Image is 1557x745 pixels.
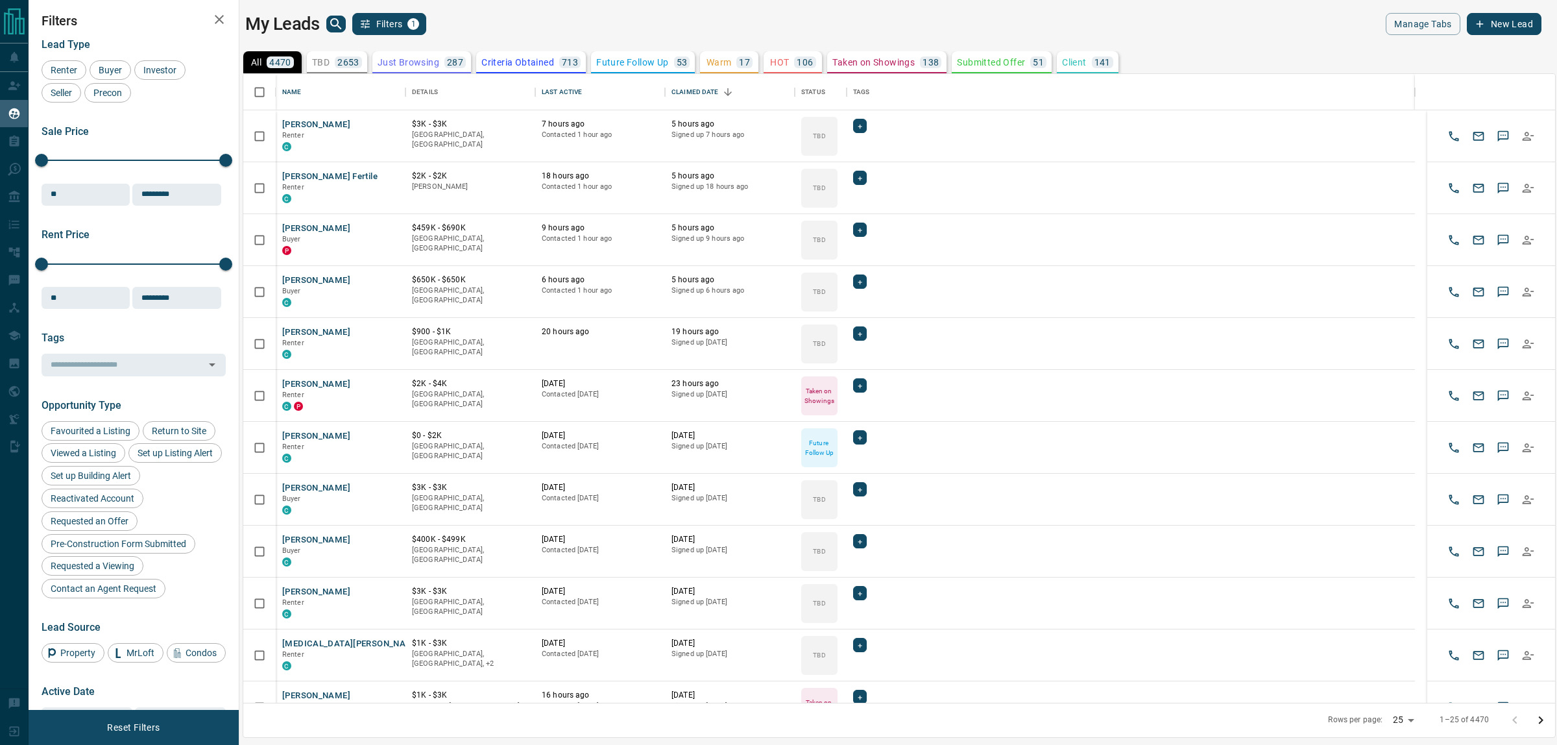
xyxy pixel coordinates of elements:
div: + [853,378,867,393]
p: 287 [447,58,463,67]
div: + [853,638,867,652]
span: Sale Price [42,125,89,138]
svg: Sms [1497,701,1510,714]
p: $3K - $3K [412,119,529,130]
p: 51 [1033,58,1044,67]
div: Name [282,74,302,110]
p: Contacted [DATE] [542,493,658,504]
div: Requested a Viewing [42,556,143,576]
p: $0 - $2K [412,430,529,441]
p: TBD [813,546,825,556]
p: 17 [739,58,750,67]
button: [PERSON_NAME] [282,378,350,391]
p: Signed up [DATE] [671,389,788,400]
svg: Call [1447,182,1460,195]
button: [PERSON_NAME] [282,586,350,598]
div: + [853,223,867,237]
p: $459K - $690K [412,223,529,234]
span: Set up Listing Alert [133,448,217,458]
p: TBD [813,339,825,348]
div: condos.ca [282,506,291,515]
p: 5 hours ago [671,223,788,234]
svg: Call [1447,701,1460,714]
p: 713 [562,58,578,67]
div: Name [276,74,405,110]
svg: Reallocate [1521,701,1534,714]
button: Email [1469,230,1488,250]
p: HOT [770,58,789,67]
p: 7 hours ago [542,119,658,130]
svg: Email [1472,337,1485,350]
svg: Sms [1497,130,1510,143]
span: + [858,327,862,340]
p: [DATE] [671,534,788,545]
button: Email [1469,282,1488,302]
span: + [858,275,862,288]
button: Reallocate [1518,490,1538,509]
div: Details [405,74,535,110]
svg: Call [1447,389,1460,402]
div: Viewed a Listing [42,443,125,463]
button: [PERSON_NAME] [282,223,350,235]
button: Reallocate [1518,646,1538,665]
button: Reallocate [1518,438,1538,458]
div: + [853,326,867,341]
p: [GEOGRAPHIC_DATA], [GEOGRAPHIC_DATA] [412,130,529,150]
p: [DATE] [542,534,658,545]
button: Reallocate [1518,334,1538,354]
div: Return to Site [143,421,215,441]
svg: Call [1447,545,1460,558]
button: Call [1444,542,1464,561]
p: Contacted 1 hour ago [542,182,658,192]
button: SMS [1493,646,1513,665]
p: [DATE] [671,482,788,493]
div: Condos [167,643,226,663]
svg: Reallocate [1521,389,1534,402]
div: Details [412,74,438,110]
div: Last Active [535,74,665,110]
button: Email [1469,334,1488,354]
p: [DATE] [542,482,658,493]
span: Condos [181,648,221,658]
p: TBD [813,131,825,141]
div: condos.ca [282,557,291,567]
div: condos.ca [282,298,291,307]
div: property.ca [282,246,291,255]
span: Requested a Viewing [46,561,139,571]
span: Lead Type [42,38,90,51]
svg: Call [1447,493,1460,506]
div: property.ca [294,402,303,411]
span: Rent Price [42,228,90,241]
p: Signed up [DATE] [671,441,788,452]
svg: Email [1472,389,1485,402]
span: + [858,483,862,496]
button: Sort [719,83,737,101]
div: Contact an Agent Request [42,579,165,598]
p: $400K - $499K [412,534,529,545]
div: Tags [847,74,1415,110]
button: Call [1444,127,1464,146]
p: $2K - $4K [412,378,529,389]
span: Precon [89,88,127,98]
button: Call [1444,334,1464,354]
svg: Email [1472,182,1485,195]
span: + [858,690,862,703]
button: Reallocate [1518,282,1538,302]
div: condos.ca [282,194,291,203]
p: Signed up [DATE] [671,337,788,348]
div: condos.ca [282,402,291,411]
span: + [858,587,862,600]
button: Call [1444,646,1464,665]
svg: Reallocate [1521,182,1534,195]
p: 19 hours ago [671,326,788,337]
div: 25 [1388,711,1419,729]
p: 18 hours ago [542,171,658,182]
button: Email [1469,127,1488,146]
span: Buyer [94,65,127,75]
svg: Email [1472,130,1485,143]
button: Choose date [199,705,224,731]
div: Set up Building Alert [42,466,140,485]
p: $2K - $2K [412,171,529,182]
button: Reallocate [1518,542,1538,561]
p: Signed up 9 hours ago [671,234,788,244]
